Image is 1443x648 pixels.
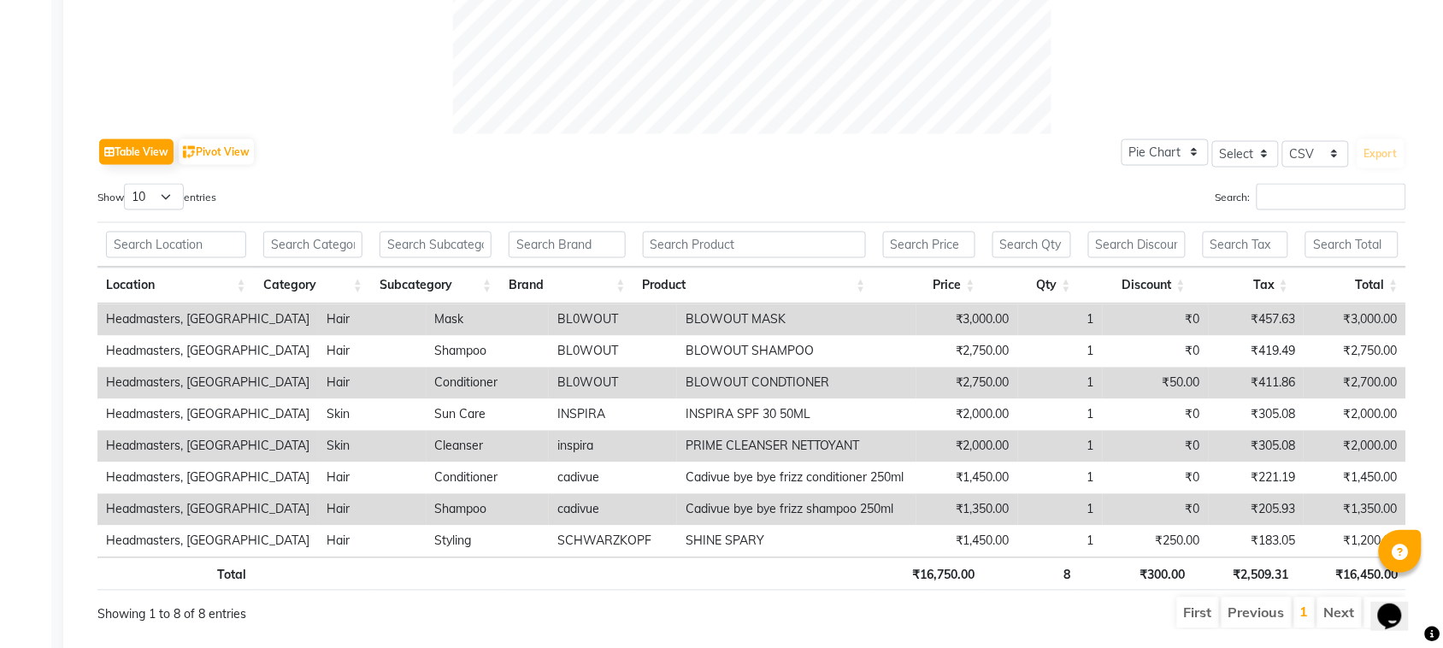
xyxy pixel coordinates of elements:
[992,232,1071,258] input: Search Qty
[97,368,318,399] td: Headmasters, [GEOGRAPHIC_DATA]
[1103,399,1209,431] td: ₹0
[371,268,500,304] th: Subcategory: activate to sort column ascending
[643,232,866,258] input: Search Product
[1103,526,1209,557] td: ₹250.00
[677,431,916,462] td: PRIME CLEANSER NETTOYANT
[179,139,254,165] button: Pivot View
[875,268,984,304] th: Price: activate to sort column ascending
[916,526,1018,557] td: ₹1,450.00
[318,462,427,494] td: Hair
[984,268,1080,304] th: Qty: activate to sort column ascending
[1209,304,1304,336] td: ₹457.63
[1209,431,1304,462] td: ₹305.08
[1304,336,1406,368] td: ₹2,750.00
[549,336,677,368] td: BL0WOUT
[1297,268,1406,304] th: Total: activate to sort column ascending
[500,268,633,304] th: Brand: activate to sort column ascending
[916,494,1018,526] td: ₹1,350.00
[549,368,677,399] td: BL0WOUT
[1305,232,1398,258] input: Search Total
[1297,557,1406,591] th: ₹16,450.00
[318,526,427,557] td: Hair
[427,304,550,336] td: Mask
[1080,268,1194,304] th: Discount: activate to sort column ascending
[318,368,427,399] td: Hair
[1209,368,1304,399] td: ₹411.86
[677,304,916,336] td: BLOWOUT MASK
[1018,399,1103,431] td: 1
[1018,494,1103,526] td: 1
[1018,368,1103,399] td: 1
[97,557,255,591] th: Total
[1209,336,1304,368] td: ₹419.49
[677,368,916,399] td: BLOWOUT CONDTIONER
[1257,184,1406,210] input: Search:
[1300,604,1309,621] a: 1
[97,268,255,304] th: Location: activate to sort column ascending
[677,494,916,526] td: Cadivue bye bye frizz shampoo 250ml
[97,494,318,526] td: Headmasters, [GEOGRAPHIC_DATA]
[916,399,1018,431] td: ₹2,000.00
[427,431,550,462] td: Cleanser
[883,232,975,258] input: Search Price
[1304,431,1406,462] td: ₹2,000.00
[1080,557,1194,591] th: ₹300.00
[106,232,246,258] input: Search Location
[1304,368,1406,399] td: ₹2,700.00
[1304,304,1406,336] td: ₹3,000.00
[509,232,625,258] input: Search Brand
[99,139,174,165] button: Table View
[1209,526,1304,557] td: ₹183.05
[97,399,318,431] td: Headmasters, [GEOGRAPHIC_DATA]
[1018,431,1103,462] td: 1
[124,184,184,210] select: Showentries
[97,336,318,368] td: Headmasters, [GEOGRAPHIC_DATA]
[427,368,550,399] td: Conditioner
[916,462,1018,494] td: ₹1,450.00
[97,462,318,494] td: Headmasters, [GEOGRAPHIC_DATA]
[1018,526,1103,557] td: 1
[380,232,492,258] input: Search Subcategory
[549,304,677,336] td: BL0WOUT
[549,462,677,494] td: cadivue
[916,336,1018,368] td: ₹2,750.00
[318,336,427,368] td: Hair
[1103,336,1209,368] td: ₹0
[1371,580,1426,631] iframe: chat widget
[318,304,427,336] td: Hair
[1209,399,1304,431] td: ₹305.08
[1103,304,1209,336] td: ₹0
[1103,368,1209,399] td: ₹50.00
[1088,232,1186,258] input: Search Discount
[1304,526,1406,557] td: ₹1,200.00
[1304,494,1406,526] td: ₹1,350.00
[1209,462,1304,494] td: ₹221.19
[549,399,677,431] td: INSPIRA
[97,304,318,336] td: Headmasters, [GEOGRAPHIC_DATA]
[427,462,550,494] td: Conditioner
[1358,139,1405,168] button: Export
[875,557,984,591] th: ₹16,750.00
[1194,557,1297,591] th: ₹2,509.31
[549,494,677,526] td: cadivue
[97,431,318,462] td: Headmasters, [GEOGRAPHIC_DATA]
[549,431,677,462] td: inspira
[1304,399,1406,431] td: ₹2,000.00
[1103,494,1209,526] td: ₹0
[97,526,318,557] td: Headmasters, [GEOGRAPHIC_DATA]
[916,368,1018,399] td: ₹2,750.00
[1216,184,1406,210] label: Search:
[427,399,550,431] td: Sun Care
[1304,462,1406,494] td: ₹1,450.00
[318,399,427,431] td: Skin
[1194,268,1297,304] th: Tax: activate to sort column ascending
[255,268,371,304] th: Category: activate to sort column ascending
[427,494,550,526] td: Shampoo
[677,526,916,557] td: SHINE SPARY
[97,184,216,210] label: Show entries
[1018,336,1103,368] td: 1
[1209,494,1304,526] td: ₹205.93
[677,462,916,494] td: Cadivue bye bye frizz conditioner 250ml
[1203,232,1288,258] input: Search Tax
[183,146,196,159] img: pivot.png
